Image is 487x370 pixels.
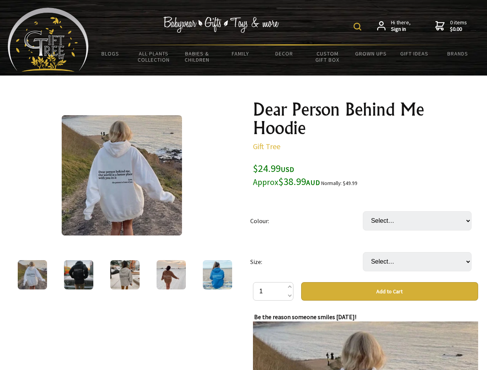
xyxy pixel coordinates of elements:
img: Babyware - Gifts - Toys and more... [8,8,89,72]
span: Hi there, [391,19,411,33]
a: Grown Ups [349,45,393,62]
img: Babywear - Gifts - Toys & more [163,17,279,33]
a: Brands [436,45,480,62]
a: All Plants Collection [132,45,176,68]
span: USD [281,165,294,174]
a: 0 items$0.00 [435,19,467,33]
img: Dear Person Behind Me Hoodie [203,260,232,289]
strong: $0.00 [450,26,467,33]
a: BLOGS [89,45,132,62]
img: Dear Person Behind Me Hoodie [110,260,140,289]
a: Custom Gift Box [306,45,349,68]
a: Babies & Children [175,45,219,68]
strong: Sign in [391,26,411,33]
span: $24.99 $38.99 [253,162,320,188]
img: Dear Person Behind Me Hoodie [64,260,93,289]
a: Gift Ideas [393,45,436,62]
span: 0 items [450,19,467,33]
a: Gift Tree [253,141,280,151]
img: product search [354,23,361,30]
small: Normally: $49.99 [321,180,357,187]
a: Decor [262,45,306,62]
a: Family [219,45,263,62]
small: Approx [253,177,278,187]
td: Size: [250,241,363,282]
img: Dear Person Behind Me Hoodie [62,115,182,235]
img: Dear Person Behind Me Hoodie [157,260,186,289]
a: Hi there,Sign in [377,19,411,33]
td: Colour: [250,200,363,241]
button: Add to Cart [301,282,478,301]
span: AUD [306,178,320,187]
h1: Dear Person Behind Me Hoodie [253,100,478,137]
img: Dear Person Behind Me Hoodie [18,260,47,289]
